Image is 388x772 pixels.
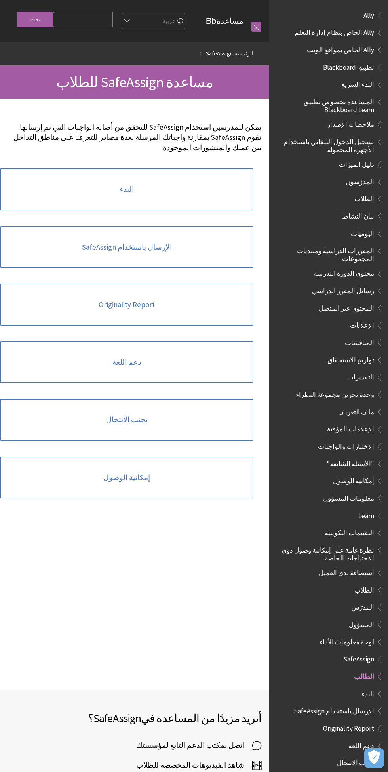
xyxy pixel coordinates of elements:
span: الإرسال باستخدام SafeAssign [294,704,374,715]
span: اليوميات [351,227,374,238]
span: الطلاب [354,193,374,203]
h2: أتريد مزيدًا من المساعدة في ؟ [8,710,261,726]
span: لوحة معلومات الأداء [320,635,374,646]
p: يمكن للمدرسين استخدام SafeAssign للتحقق من أصالة الواجبات التي تم إرسالها. تقوم SafeAssign بمقارن... [8,122,261,153]
input: بحث [17,12,53,27]
span: دليل الميزات [339,158,374,168]
span: الإعلانات [350,319,374,330]
span: Learn [358,509,374,520]
span: المساعدة بخصوص تطبيق Blackboard Learn [279,95,374,114]
span: المسؤول [349,618,374,629]
span: Ally [363,9,374,19]
span: SafeAssign [93,711,141,725]
span: تجنب الانتحال [337,756,374,767]
span: الطلاب [354,583,374,594]
span: شاهد الفيديوهات المخصصة للطلاب [136,759,252,771]
a: SafeAssign [206,49,233,59]
span: الإعلامات المؤقتة [327,423,374,433]
span: المحتوى غير المتصل [319,301,374,312]
span: تسجيل الدخول التلقائي باستخدام الأجهزة المحمولة [279,135,374,154]
span: التقديرات [347,371,374,381]
span: "الأسئلة الشائعة" [327,457,374,468]
nav: Book outline for Blackboard App Help [274,61,383,505]
span: SafeAssign [343,653,374,663]
span: مساعدة SafeAssign للطلاب [56,73,213,91]
span: ملف التعريف [338,405,374,416]
span: تواريخ الاستحقاق [327,353,374,364]
a: اتصل بمكتب الدعم التابع لمؤسستك [136,740,261,751]
span: Originality Report [323,722,374,732]
nav: Book outline for Anthology Ally Help [274,9,383,57]
span: وحدة تخزين مجموعة النظراء [296,388,374,398]
span: بيان النشاط [342,210,374,220]
span: إمكانية الوصول [333,474,374,485]
a: مساعدةBb [206,16,243,26]
a: شاهد الفيديوهات المخصصة للطلاب [136,759,261,771]
select: Site Language Selector [122,13,185,29]
span: Ally الخاص بمواقع الويب [307,43,374,54]
span: تطبيق Blackboard [323,61,374,71]
span: نظرة عامة على إمكانية وصول ذوي الاحتياجات الخاصة [279,543,374,562]
span: المدرّس [351,601,374,612]
span: التقييمات التكوينية [325,526,374,537]
strong: Bb [206,16,217,26]
span: البدء السريع [341,78,374,89]
span: Ally الخاص بنظام إدارة التعلم [295,26,374,37]
span: اتصل بمكتب الدعم التابع لمؤسستك [136,740,252,751]
span: المدرّسون [346,175,374,186]
span: الاختبارات والواجبات [318,440,374,450]
span: رسائل المقرر الدراسي [312,284,374,295]
span: ملاحظات الإصدار [327,118,374,128]
a: الرئيسية [234,49,253,59]
span: دعم اللغة [348,739,374,750]
span: معلومات المسؤول [323,492,374,502]
span: المقررات الدراسية ومنتديات المجموعات [279,244,374,263]
span: المناقشات [345,336,374,347]
span: البدء [361,687,374,698]
span: استضافة لدى العميل [319,566,374,577]
span: محتوى الدورة التدريبية [314,267,374,278]
nav: Book outline for Blackboard Learn Help [274,509,383,649]
span: الطالب [354,670,374,681]
button: فتح التفضيلات [364,748,384,768]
